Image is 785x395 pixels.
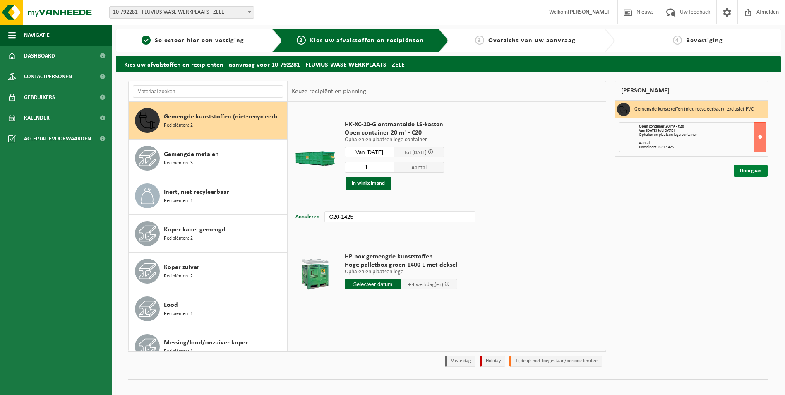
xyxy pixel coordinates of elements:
[24,46,55,66] span: Dashboard
[24,128,91,149] span: Acceptatievoorwaarden
[345,253,457,261] span: HP box gemengde kunststoffen
[24,25,50,46] span: Navigatie
[639,141,766,145] div: Aantal: 1
[345,129,444,137] span: Open container 20 m³ - C20
[129,215,287,253] button: Koper kabel gemengd Recipiënten: 2
[634,103,754,116] h3: Gemengde kunststoffen (niet-recycleerbaar), exclusief PVC
[155,37,244,44] span: Selecteer hier een vestiging
[164,159,193,167] span: Recipiënten: 3
[164,348,193,356] span: Recipiënten: 1
[129,253,287,290] button: Koper zuiver Recipiënten: 2
[639,124,684,129] span: Open container 20 m³ - C20
[109,6,254,19] span: 10-792281 - FLUVIUS-WASE WERKPLAATS - ZELE
[408,282,443,287] span: + 4 werkdag(en)
[133,85,283,98] input: Materiaal zoeken
[164,235,193,243] span: Recipiënten: 2
[129,328,287,366] button: Messing/lood/onzuiver koper Recipiënten: 1
[129,177,287,215] button: Inert, niet recyleerbaar Recipiënten: 1
[164,310,193,318] span: Recipiënten: 1
[129,102,287,140] button: Gemengde kunststoffen (niet-recycleerbaar), exclusief PVC Recipiënten: 2
[686,37,723,44] span: Bevestiging
[164,300,178,310] span: Lood
[394,162,444,173] span: Aantal
[164,263,199,272] span: Koper zuiver
[24,66,72,87] span: Contactpersonen
[297,36,306,45] span: 2
[673,36,682,45] span: 4
[288,81,370,102] div: Keuze recipiënt en planning
[480,356,505,367] li: Holiday
[568,9,609,15] strong: [PERSON_NAME]
[116,56,781,72] h2: Kies uw afvalstoffen en recipiënten - aanvraag voor 10-792281 - FLUVIUS-WASE WERKPLAATS - ZELE
[142,36,151,45] span: 1
[24,87,55,108] span: Gebruikers
[164,197,193,205] span: Recipiënten: 1
[164,122,193,130] span: Recipiënten: 2
[345,279,401,289] input: Selecteer datum
[110,7,254,18] span: 10-792281 - FLUVIUS-WASE WERKPLAATS - ZELE
[615,81,768,101] div: [PERSON_NAME]
[509,356,602,367] li: Tijdelijk niet toegestaan/période limitée
[734,165,768,177] a: Doorgaan
[24,108,50,128] span: Kalender
[129,290,287,328] button: Lood Recipiënten: 1
[345,269,457,275] p: Ophalen en plaatsen lege
[345,261,457,269] span: Hoge palletbox groen 1400 L met deksel
[639,128,675,133] strong: Van [DATE] tot [DATE]
[295,211,320,223] button: Annuleren
[324,211,475,222] input: bv. C10-005
[346,177,391,190] button: In winkelmand
[475,36,484,45] span: 3
[164,112,285,122] span: Gemengde kunststoffen (niet-recycleerbaar), exclusief PVC
[164,187,229,197] span: Inert, niet recyleerbaar
[345,120,444,129] span: HK-XC-20-G ontmantelde LS-kasten
[405,150,427,155] span: tot [DATE]
[129,140,287,177] button: Gemengde metalen Recipiënten: 3
[639,133,766,137] div: Ophalen en plaatsen lege container
[345,137,444,143] p: Ophalen en plaatsen lege container
[445,356,475,367] li: Vaste dag
[164,272,193,280] span: Recipiënten: 2
[345,147,394,157] input: Selecteer datum
[164,225,226,235] span: Koper kabel gemengd
[488,37,576,44] span: Overzicht van uw aanvraag
[310,37,424,44] span: Kies uw afvalstoffen en recipiënten
[164,149,219,159] span: Gemengde metalen
[639,145,766,149] div: Containers: C20-1425
[120,36,266,46] a: 1Selecteer hier een vestiging
[164,338,248,348] span: Messing/lood/onzuiver koper
[295,214,319,219] span: Annuleren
